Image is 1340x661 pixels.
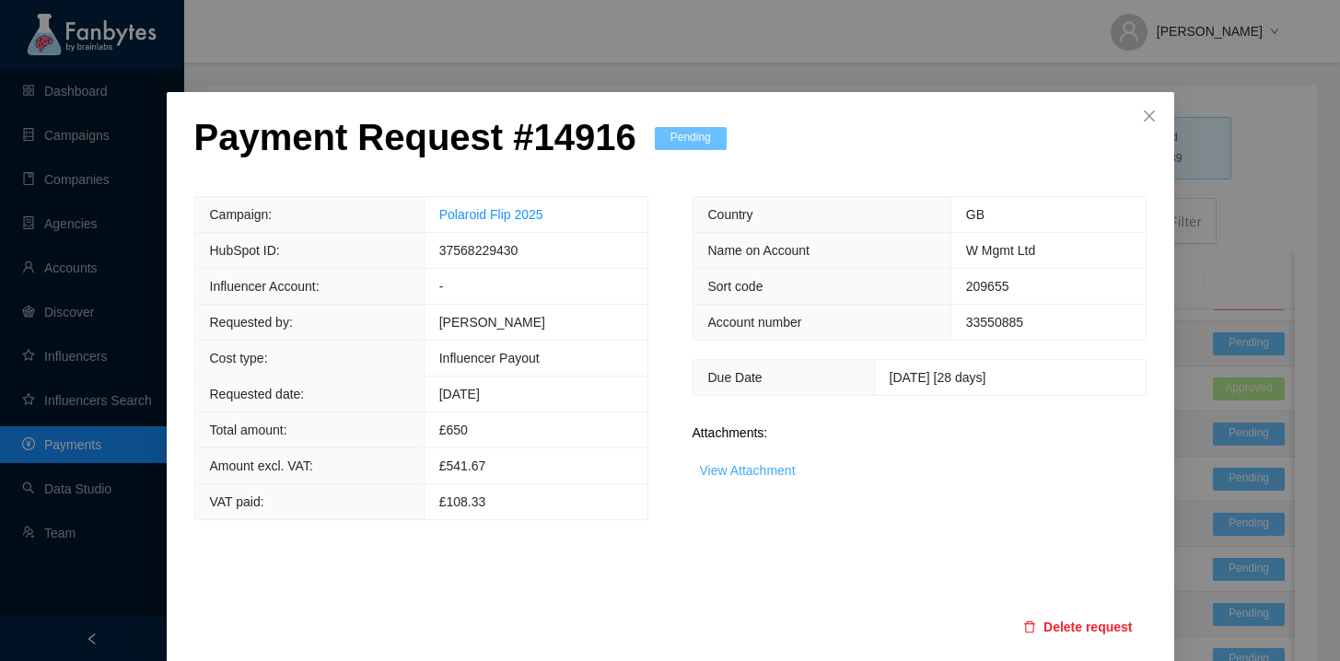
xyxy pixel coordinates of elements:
span: HubSpot ID: [210,243,280,258]
button: deleteDelete request [1009,612,1146,642]
span: 37568229430 [439,243,519,258]
span: - [439,279,444,294]
span: Pending [655,127,727,150]
span: 209655 [966,279,1009,294]
a: View Attachment [700,463,796,478]
span: Campaign: [210,207,273,222]
span: Requested date: [210,387,305,401]
span: close [1142,109,1157,123]
span: £108.33 [439,494,486,509]
span: [PERSON_NAME] [439,315,545,330]
span: Name on Account [708,243,810,258]
a: Polaroid Flip 2025 [439,207,543,222]
span: Requested by: [210,315,293,330]
span: delete [1023,620,1036,635]
p: Payment Request # 14916 [194,115,636,159]
button: Close [1124,92,1174,142]
span: VAT paid: [210,494,264,509]
span: [DATE] [28 days] [890,370,986,385]
span: Cost type: [210,351,268,365]
span: [DATE] [439,387,480,401]
span: Total amount: [210,423,287,437]
span: £541.67 [439,458,486,473]
span: Country [708,207,753,222]
span: Delete request [1043,617,1132,637]
span: Due Date [708,370,763,385]
span: W Mgmt Ltd [966,243,1035,258]
span: Influencer Payout [439,351,540,365]
span: Account number [708,315,802,330]
span: Amount excl. VAT: [210,458,313,473]
span: Sort code [708,279,763,294]
span: GB [966,207,985,222]
span: Influencer Account: [210,279,320,294]
span: £ 650 [439,423,468,437]
span: 33550885 [966,315,1023,330]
